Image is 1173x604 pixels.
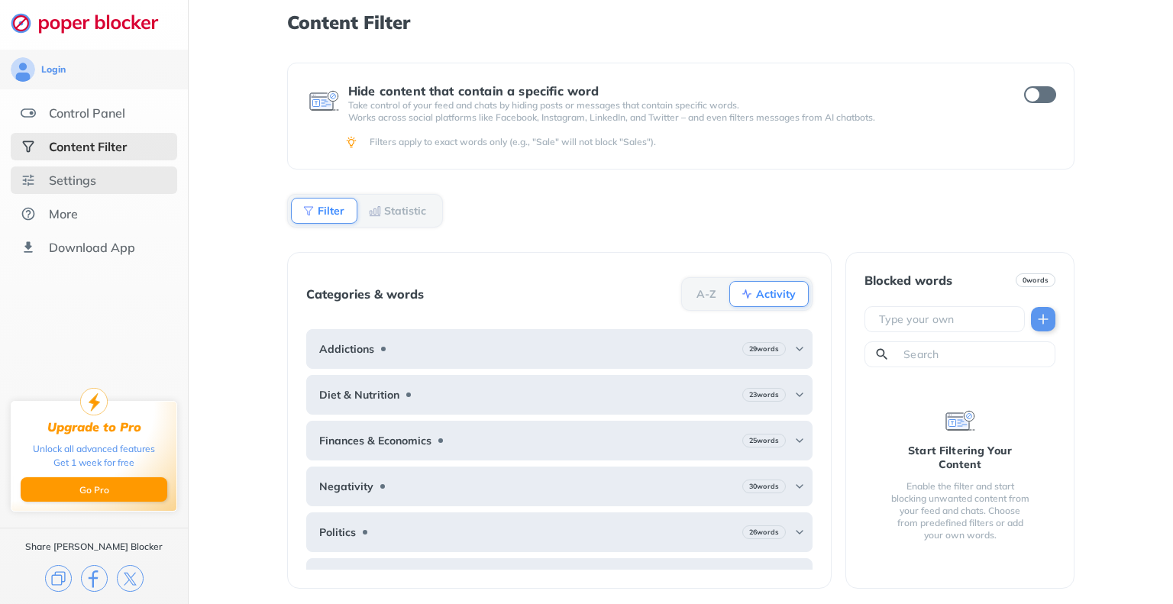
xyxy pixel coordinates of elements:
b: Politics [319,526,356,538]
b: Negativity [319,480,373,493]
img: upgrade-to-pro.svg [80,388,108,415]
div: Enable the filter and start blocking unwanted content from your feed and chats. Choose from prede... [889,480,1031,541]
div: Login [41,63,66,76]
div: Content Filter [49,139,127,154]
div: Control Panel [49,105,125,121]
img: Activity [741,288,753,300]
img: download-app.svg [21,240,36,255]
img: about.svg [21,206,36,221]
b: Filter [318,206,344,215]
b: Diet & Nutrition [319,389,399,401]
img: Filter [302,205,315,217]
img: facebook.svg [81,565,108,592]
b: 26 words [749,527,779,538]
div: Categories & words [306,287,424,301]
b: Activity [756,289,796,299]
div: Upgrade to Pro [47,420,141,434]
div: More [49,206,78,221]
div: Hide content that contain a specific word [348,84,997,98]
img: x.svg [117,565,144,592]
input: Type your own [877,312,1018,327]
b: Finances & Economics [319,434,431,447]
p: Take control of your feed and chats by hiding posts or messages that contain specific words. [348,99,997,111]
div: Start Filtering Your Content [889,444,1031,471]
input: Search [902,347,1049,362]
b: A-Z [696,289,716,299]
img: logo-webpage.svg [11,12,175,34]
img: social-selected.svg [21,139,36,154]
b: Statistic [384,206,426,215]
div: Settings [49,173,96,188]
b: 23 words [749,389,779,400]
img: settings.svg [21,173,36,188]
div: Download App [49,240,135,255]
img: features.svg [21,105,36,121]
p: Works across social platforms like Facebook, Instagram, LinkedIn, and Twitter – and even filters ... [348,111,997,124]
b: Addictions [319,343,374,355]
div: Filters apply to exact words only (e.g., "Sale" will not block "Sales"). [370,136,1053,148]
b: 25 words [749,435,779,446]
h1: Content Filter [287,12,1074,32]
button: Go Pro [21,477,167,502]
div: Get 1 week for free [53,456,134,470]
img: avatar.svg [11,57,35,82]
div: Unlock all advanced features [33,442,155,456]
div: Share [PERSON_NAME] Blocker [25,541,163,553]
img: copy.svg [45,565,72,592]
div: Blocked words [864,273,952,287]
b: 30 words [749,481,779,492]
img: Statistic [369,205,381,217]
b: 0 words [1023,275,1049,286]
b: 29 words [749,344,779,354]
